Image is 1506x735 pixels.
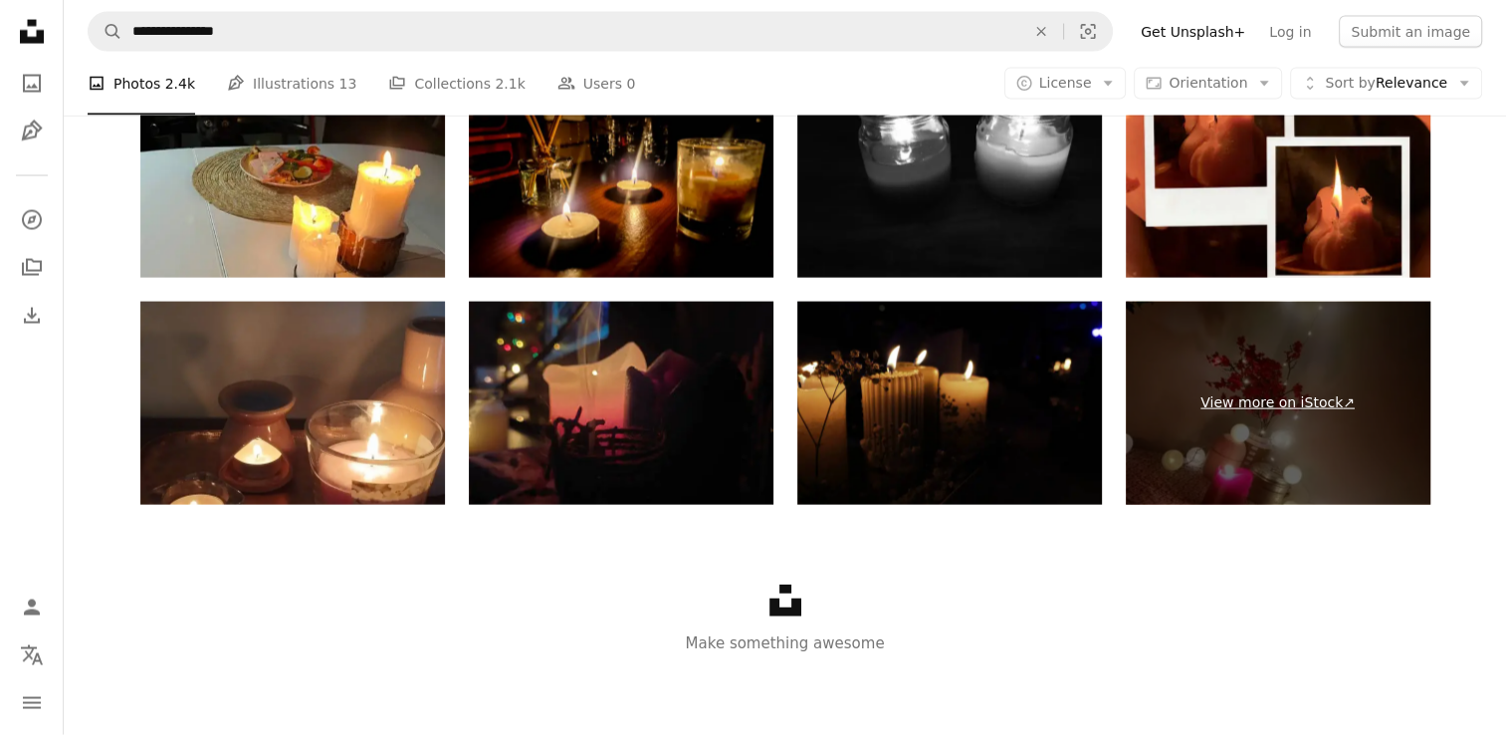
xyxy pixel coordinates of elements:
form: Find visuals sitewide [88,12,1113,52]
img: Christmas mood, home comfort, candles, decorations, lanterns [469,302,773,505]
a: Photos [12,64,52,104]
button: Clear [1019,13,1063,51]
a: Collections 2.1k [388,52,525,116]
p: Make something awesome [64,631,1506,655]
button: Language [12,635,52,675]
img: Atmospheric table decoration with Candlelights at a marriage [797,302,1102,505]
button: Search Unsplash [89,13,122,51]
button: Visual search [1064,13,1112,51]
a: Download History [12,296,52,336]
img: Tranquil focus on a candle flame to meditate on a wellbeing retreat [797,75,1102,278]
button: Menu [12,683,52,723]
a: Get Unsplash+ [1129,16,1257,48]
span: Sort by [1325,75,1375,91]
a: Log in / Sign up [12,588,52,627]
img: Assorted Candles of Different Styles [140,302,445,505]
button: Submit an image [1339,16,1482,48]
a: Illustrations [12,112,52,151]
span: Relevance [1325,74,1447,94]
a: Log in [1257,16,1323,48]
a: View more on iStock↗ [1126,302,1430,505]
img: Candlelight in the dark of night [469,75,773,278]
a: Users 0 [557,52,636,116]
button: Sort byRelevance [1290,68,1482,100]
span: 2.1k [495,73,525,95]
a: Explore [12,200,52,240]
span: Orientation [1169,75,1247,91]
img: candle [1126,75,1430,278]
a: Illustrations 13 [227,52,356,116]
span: 0 [626,73,635,95]
button: License [1004,68,1127,100]
img: Close lookup of candles [140,75,445,278]
a: Home — Unsplash [12,12,52,56]
a: Collections [12,248,52,288]
span: 13 [339,73,357,95]
button: Orientation [1134,68,1282,100]
span: License [1039,75,1092,91]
